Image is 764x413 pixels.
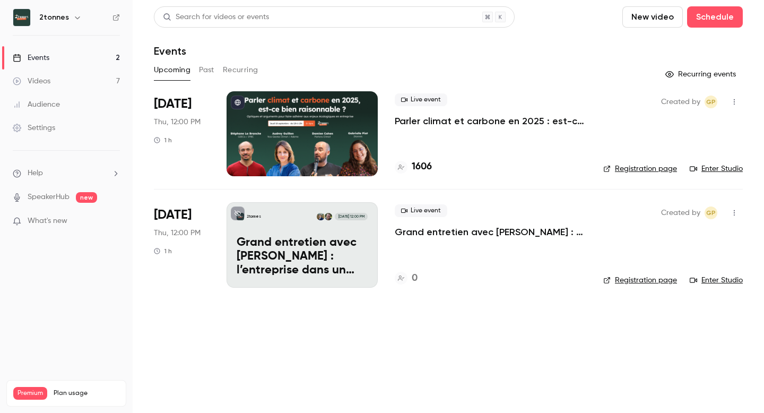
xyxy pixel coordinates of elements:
[54,389,119,398] span: Plan usage
[76,192,97,203] span: new
[13,53,49,63] div: Events
[227,202,378,287] a: Grand entretien avec Frédéric Mazzella : l’entreprise dans un monde en crises 2tonnesPierre-Alix ...
[335,213,367,220] span: [DATE] 12:00 PM
[154,136,172,144] div: 1 h
[154,117,201,127] span: Thu, 12:00 PM
[706,96,716,108] span: GP
[107,217,120,226] iframe: Noticeable Trigger
[28,192,70,203] a: SpeakerHub
[199,62,214,79] button: Past
[247,214,261,219] p: 2tonnes
[13,9,30,26] img: 2tonnes
[325,213,332,220] img: Pierre-Alix Lloret-Bavai
[395,271,418,286] a: 0
[395,226,586,238] a: Grand entretien avec [PERSON_NAME] : l’entreprise dans un monde en crises
[706,206,716,219] span: GP
[13,99,60,110] div: Audience
[395,93,447,106] span: Live event
[690,275,743,286] a: Enter Studio
[237,236,368,277] p: Grand entretien avec [PERSON_NAME] : l’entreprise dans un monde en crises
[13,76,50,87] div: Videos
[603,275,677,286] a: Registration page
[154,228,201,238] span: Thu, 12:00 PM
[39,12,69,23] h6: 2tonnes
[412,271,418,286] h4: 0
[154,202,210,287] div: Oct 16 Thu, 12:00 PM (Europe/Paris)
[317,213,324,220] img: Frédéric Mazzella
[661,66,743,83] button: Recurring events
[395,160,432,174] a: 1606
[13,168,120,179] li: help-dropdown-opener
[395,115,586,127] a: Parler climat et carbone en 2025 : est-ce bien raisonnable ?
[661,96,700,108] span: Created by
[154,91,210,176] div: Sep 18 Thu, 12:00 PM (Europe/Paris)
[28,216,67,227] span: What's new
[705,96,717,108] span: Gabrielle Piot
[622,6,683,28] button: New video
[154,96,192,113] span: [DATE]
[603,164,677,174] a: Registration page
[154,206,192,223] span: [DATE]
[395,204,447,217] span: Live event
[412,160,432,174] h4: 1606
[705,206,717,219] span: Gabrielle Piot
[13,123,55,133] div: Settings
[154,62,190,79] button: Upcoming
[28,168,43,179] span: Help
[13,387,47,400] span: Premium
[687,6,743,28] button: Schedule
[154,45,186,57] h1: Events
[223,62,258,79] button: Recurring
[690,164,743,174] a: Enter Studio
[154,247,172,255] div: 1 h
[163,12,269,23] div: Search for videos or events
[661,206,700,219] span: Created by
